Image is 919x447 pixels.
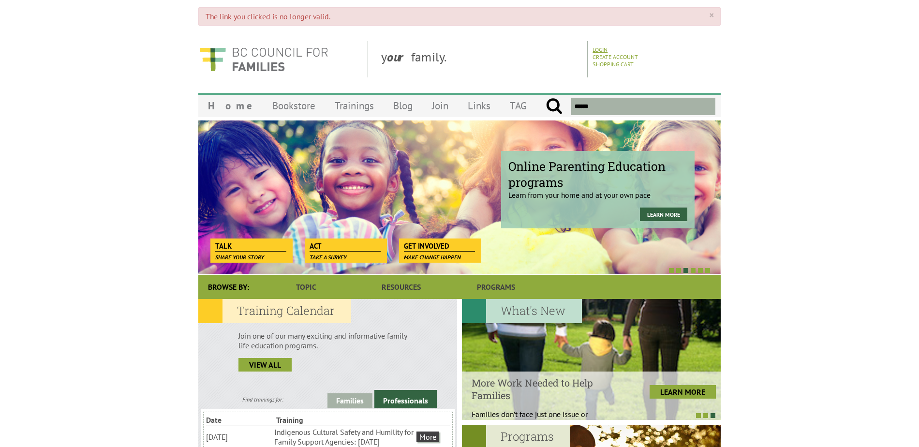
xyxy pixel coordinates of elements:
[276,414,344,426] li: Training
[384,94,422,117] a: Blog
[546,98,563,115] input: Submit
[198,396,327,403] div: Find trainings for:
[593,60,634,68] a: Shopping Cart
[422,94,458,117] a: Join
[310,241,381,252] span: Act
[416,432,439,442] a: More
[472,376,616,402] h4: More Work Needed to Help Families
[198,275,259,299] div: Browse By:
[327,393,372,408] a: Families
[305,238,385,252] a: Act Take a survey
[508,158,687,190] span: Online Parenting Education programs
[238,331,417,350] p: Join one of our many exciting and informative family life education programs.
[387,49,411,65] strong: our
[238,358,292,372] a: view all
[462,299,582,323] h2: What's New
[593,53,638,60] a: Create Account
[472,409,616,429] p: Families don’t face just one issue or problem;...
[404,241,475,252] span: Get Involved
[500,94,536,117] a: TAG
[354,275,448,299] a: Resources
[215,253,264,261] span: Share your story
[404,253,461,261] span: Make change happen
[198,41,329,77] img: BC Council for FAMILIES
[263,94,325,117] a: Bookstore
[399,238,480,252] a: Get Involved Make change happen
[325,94,384,117] a: Trainings
[373,41,588,77] div: y family.
[210,238,291,252] a: Talk Share your story
[593,46,608,53] a: Login
[259,275,354,299] a: Topic
[206,431,272,443] li: [DATE]
[198,299,351,323] h2: Training Calendar
[650,385,716,399] a: LEARN MORE
[198,94,263,117] a: Home
[640,208,687,221] a: Learn more
[215,241,286,252] span: Talk
[449,275,544,299] a: Programs
[458,94,500,117] a: Links
[198,7,721,26] div: The link you clicked is no longer valid.
[310,253,347,261] span: Take a survey
[206,414,274,426] li: Date
[709,11,713,20] a: ×
[374,390,437,408] a: Professionals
